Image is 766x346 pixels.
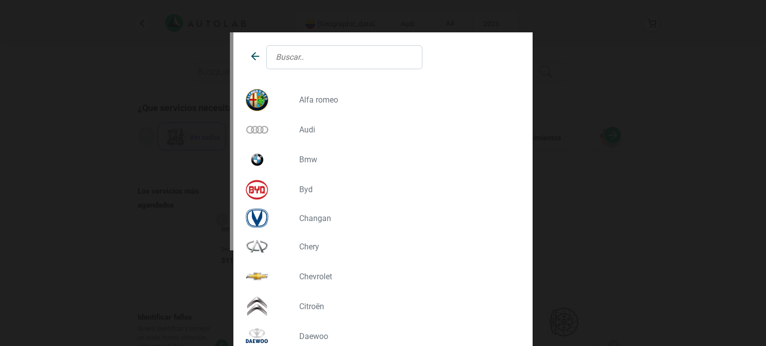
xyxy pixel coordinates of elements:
[299,242,513,251] p: CHERY
[246,89,268,111] img: ALFA ROMEO
[299,185,513,194] p: BYD
[299,302,513,311] p: CITROËN
[299,95,513,105] p: ALFA ROMEO
[246,265,268,287] img: CHEVROLET
[246,119,268,141] img: AUDI
[246,235,268,257] img: CHERY
[246,295,268,317] img: CITROËN
[299,125,513,134] p: AUDI
[299,155,513,164] p: BMW
[246,179,268,201] img: BYD
[246,209,268,228] img: CHANGAN
[266,45,422,69] input: Buscar..
[299,214,513,223] p: CHANGAN
[299,272,513,281] p: CHEVROLET
[299,332,513,341] p: DAEWOO
[246,149,268,171] img: BMW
